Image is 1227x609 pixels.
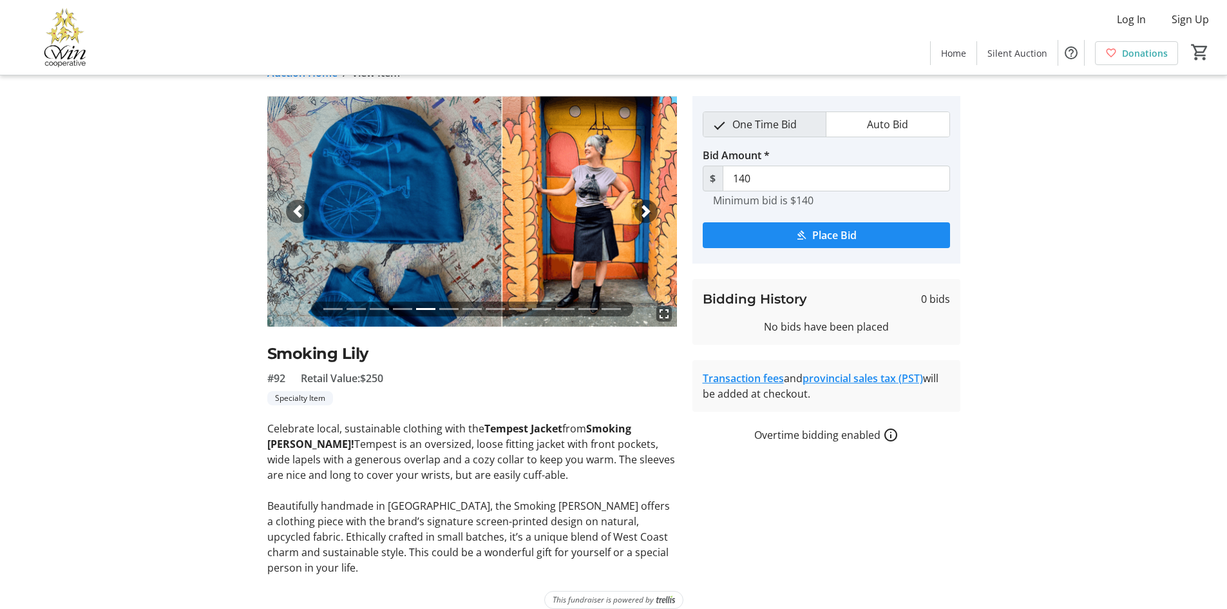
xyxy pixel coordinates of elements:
button: Place Bid [703,222,950,248]
div: and will be added at checkout. [703,371,950,401]
button: Help [1058,40,1084,66]
span: Log In [1117,12,1146,27]
a: Donations [1095,41,1178,65]
strong: Smoking [PERSON_NAME]! [267,421,631,451]
h2: Smoking Lily [267,342,677,365]
span: Donations [1122,46,1168,60]
img: Victoria Women In Need Community Cooperative's Logo [8,5,122,70]
img: Image [267,96,677,327]
span: 0 bids [921,291,950,307]
tr-label-badge: Specialty Item [267,391,333,405]
button: Log In [1107,9,1156,30]
a: Silent Auction [977,41,1058,65]
button: Cart [1188,41,1212,64]
span: One Time Bid [725,112,804,137]
div: Overtime bidding enabled [692,427,960,443]
span: Sign Up [1172,12,1209,27]
span: Silent Auction [987,46,1047,60]
span: $ [703,166,723,191]
span: Home [941,46,966,60]
span: Retail Value: $250 [301,371,383,386]
h3: Bidding History [703,289,807,309]
a: How overtime bidding works for silent auctions [883,427,899,443]
a: provincial sales tax (PST) [803,371,923,385]
span: Place Bid [812,227,857,243]
span: Auto Bid [859,112,916,137]
tr-hint: Minimum bid is $140 [713,194,813,207]
div: No bids have been placed [703,319,950,334]
strong: Tempest Jacket [484,421,562,436]
span: This fundraiser is powered by [553,594,654,606]
mat-icon: fullscreen [656,306,672,322]
a: Home [931,41,976,65]
a: Transaction fees [703,371,784,385]
span: #92 [267,371,285,386]
img: Trellis Logo [656,595,675,604]
button: Sign Up [1161,9,1219,30]
p: Beautifully handmade in [GEOGRAPHIC_DATA], the Smoking [PERSON_NAME] offers a clothing piece with... [267,498,677,575]
p: Celebrate local, sustainable clothing with the from Tempest is an oversized, loose fitting jacket... [267,421,677,483]
label: Bid Amount * [703,148,770,163]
